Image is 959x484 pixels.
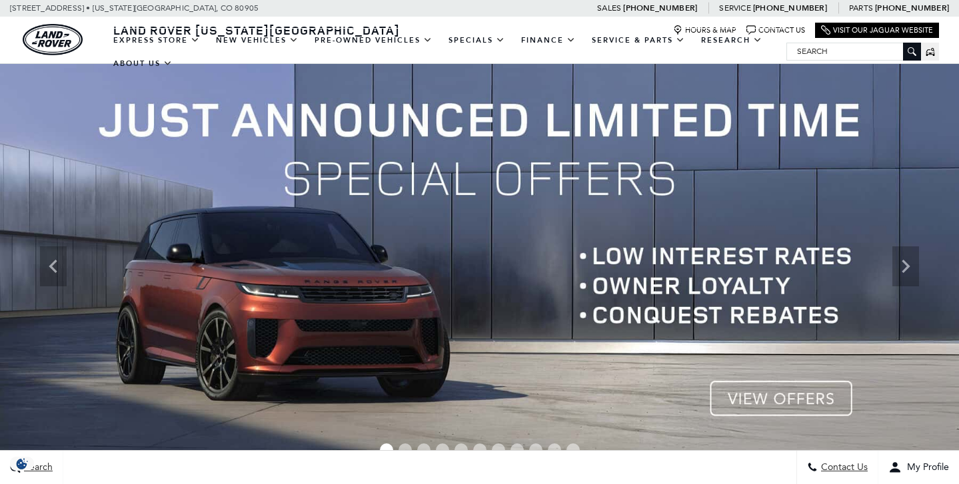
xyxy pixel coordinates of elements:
[746,25,805,35] a: Contact Us
[40,246,67,286] div: Previous
[584,29,693,52] a: Service & Parts
[436,443,449,457] span: Go to slide 4
[693,29,770,52] a: Research
[113,22,400,38] span: Land Rover [US_STATE][GEOGRAPHIC_DATA]
[208,29,307,52] a: New Vehicles
[878,451,959,484] button: Open user profile menu
[818,462,868,473] span: Contact Us
[473,443,486,457] span: Go to slide 6
[455,443,468,457] span: Go to slide 5
[548,443,561,457] span: Go to slide 10
[441,29,513,52] a: Specials
[875,3,949,13] a: [PHONE_NUMBER]
[849,3,873,13] span: Parts
[597,3,621,13] span: Sales
[902,462,949,473] span: My Profile
[510,443,524,457] span: Go to slide 8
[566,443,580,457] span: Go to slide 11
[673,25,736,35] a: Hours & Map
[417,443,431,457] span: Go to slide 3
[380,443,393,457] span: Go to slide 1
[105,22,408,38] a: Land Rover [US_STATE][GEOGRAPHIC_DATA]
[7,457,37,471] img: Opt-Out Icon
[105,29,786,75] nav: Main Navigation
[892,246,919,286] div: Next
[787,43,920,59] input: Search
[821,25,933,35] a: Visit Our Jaguar Website
[307,29,441,52] a: Pre-Owned Vehicles
[513,29,584,52] a: Finance
[719,3,750,13] span: Service
[105,52,181,75] a: About Us
[399,443,412,457] span: Go to slide 2
[492,443,505,457] span: Go to slide 7
[753,3,827,13] a: [PHONE_NUMBER]
[10,3,259,13] a: [STREET_ADDRESS] • [US_STATE][GEOGRAPHIC_DATA], CO 80905
[105,29,208,52] a: EXPRESS STORE
[7,457,37,471] section: Click to Open Cookie Consent Modal
[623,3,697,13] a: [PHONE_NUMBER]
[23,24,83,55] img: Land Rover
[23,24,83,55] a: land-rover
[529,443,542,457] span: Go to slide 9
